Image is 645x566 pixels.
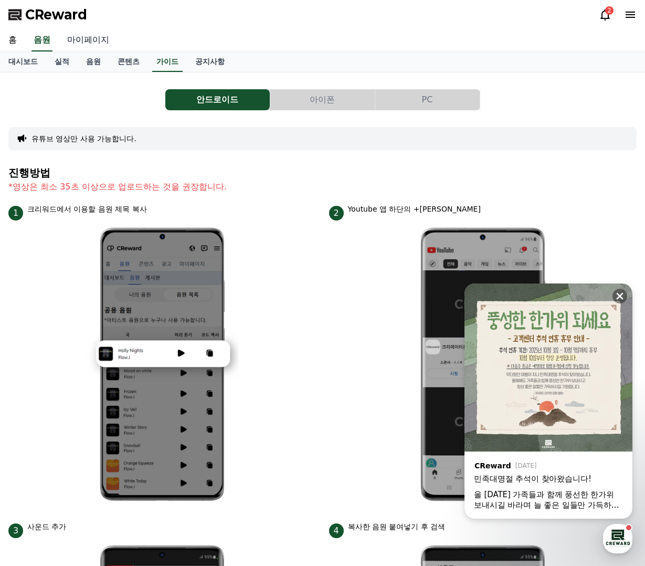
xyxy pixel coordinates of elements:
a: 공지사항 [187,52,233,72]
span: 1 [8,206,23,221]
a: 2 [599,8,611,21]
button: 아이폰 [270,89,375,110]
p: 사운드 추가 [27,521,66,532]
a: 홈 [3,333,69,359]
a: 마이페이지 [59,29,118,51]
button: PC [375,89,480,110]
button: 안드로이드 [165,89,270,110]
a: 가이드 [152,52,183,72]
p: 크리워드에서 이용할 음원 제목 복사 [27,204,147,215]
span: 3 [8,523,23,538]
span: 대화 [96,349,109,358]
span: 홈 [33,349,39,357]
div: 2 [605,6,614,15]
p: Youtube 앱 하단의 +[PERSON_NAME] [348,204,481,215]
a: 콘텐츠 [109,52,148,72]
h4: 진행방법 [8,167,637,179]
span: 설정 [162,349,175,357]
button: 유튜브 영상만 사용 가능합니다. [31,133,136,144]
a: PC [375,89,480,110]
a: 음원 [78,52,109,72]
a: 실적 [46,52,78,72]
p: 복사한 음원 붙여넣기 후 검색 [348,521,446,532]
a: 대화 [69,333,135,359]
img: 1.png [86,221,239,509]
a: 아이폰 [270,89,375,110]
span: CReward [25,6,87,23]
a: 설정 [135,333,202,359]
span: 2 [329,206,344,221]
span: 4 [329,523,344,538]
a: CReward [8,6,87,23]
p: *영상은 최소 35초 이상으로 업로드하는 것을 권장합니다. [8,181,637,193]
img: 2.png [406,221,559,509]
a: 음원 [31,29,52,51]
